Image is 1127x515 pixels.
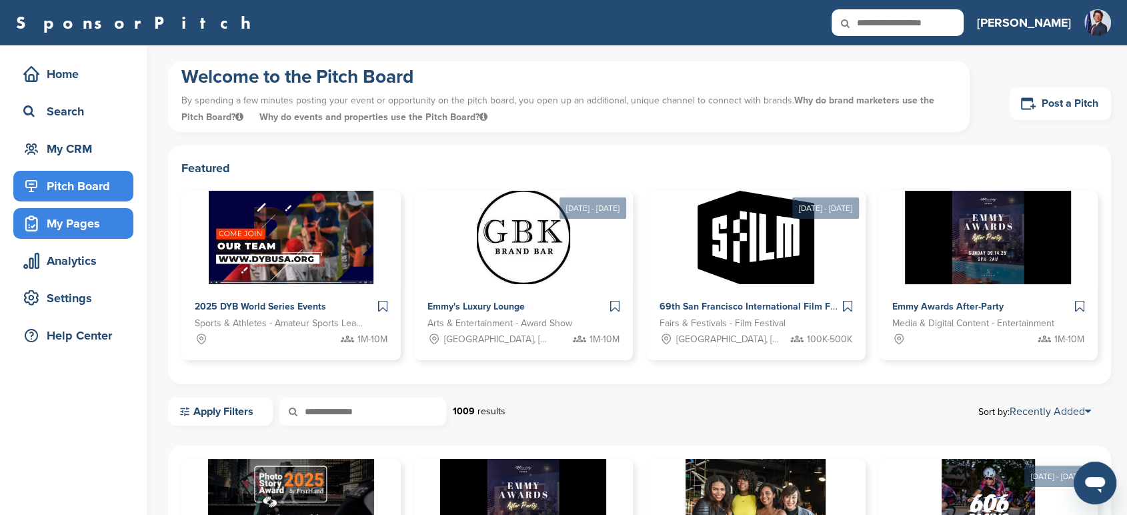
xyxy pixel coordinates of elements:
[660,301,859,312] span: 69th San Francisco International Film Festival
[1074,462,1116,504] iframe: Button to launch messaging window
[1084,9,1111,36] img: 456091337 3888871618063310 4174412851887220271 n
[1024,466,1091,487] div: [DATE] - [DATE]
[13,171,133,201] a: Pitch Board
[20,211,133,235] div: My Pages
[20,286,133,310] div: Settings
[195,301,326,312] span: 2025 DYB World Series Events
[195,316,367,331] span: Sports & Athletes - Amateur Sports Leagues
[1010,405,1091,418] a: Recently Added
[13,133,133,164] a: My CRM
[20,249,133,273] div: Analytics
[879,191,1098,360] a: Sponsorpitch & Emmy Awards After-Party Media & Digital Content - Entertainment 1M-10M
[13,245,133,276] a: Analytics
[209,191,373,284] img: Sponsorpitch &
[1010,87,1111,120] a: Post a Pitch
[977,8,1071,37] a: [PERSON_NAME]
[444,332,553,347] span: [GEOGRAPHIC_DATA], [GEOGRAPHIC_DATA]
[20,324,133,348] div: Help Center
[646,169,866,360] a: [DATE] - [DATE] Sponsorpitch & 69th San Francisco International Film Festival Fairs & Festivals -...
[978,406,1091,417] span: Sort by:
[977,13,1071,32] h3: [PERSON_NAME]
[20,174,133,198] div: Pitch Board
[168,398,273,426] a: Apply Filters
[453,406,475,417] strong: 1009
[427,316,572,331] span: Arts & Entertainment - Award Show
[13,96,133,127] a: Search
[477,406,505,417] span: results
[590,332,620,347] span: 1M-10M
[20,62,133,86] div: Home
[660,316,786,331] span: Fairs & Festivals - Film Festival
[1054,332,1084,347] span: 1M-10M
[181,191,401,360] a: Sponsorpitch & 2025 DYB World Series Events Sports & Athletes - Amateur Sports Leagues 1M-10M
[477,191,570,284] img: Sponsorpitch &
[892,301,1004,312] span: Emmy Awards After-Party
[13,59,133,89] a: Home
[16,14,259,31] a: SponsorPitch
[414,169,634,360] a: [DATE] - [DATE] Sponsorpitch & Emmy's Luxury Lounge Arts & Entertainment - Award Show [GEOGRAPHIC...
[892,316,1054,331] span: Media & Digital Content - Entertainment
[259,111,487,123] span: Why do events and properties use the Pitch Board?
[559,197,626,219] div: [DATE] - [DATE]
[13,208,133,239] a: My Pages
[181,89,956,129] p: By spending a few minutes posting your event or opportunity on the pitch board, you open up an ad...
[13,320,133,351] a: Help Center
[676,332,785,347] span: [GEOGRAPHIC_DATA], [GEOGRAPHIC_DATA]
[20,137,133,161] div: My CRM
[20,99,133,123] div: Search
[905,191,1071,284] img: Sponsorpitch &
[13,283,133,314] a: Settings
[807,332,852,347] span: 100K-500K
[427,301,525,312] span: Emmy's Luxury Lounge
[792,197,859,219] div: [DATE] - [DATE]
[181,65,956,89] h1: Welcome to the Pitch Board
[181,159,1098,177] h2: Featured
[698,191,814,284] img: Sponsorpitch &
[357,332,387,347] span: 1M-10M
